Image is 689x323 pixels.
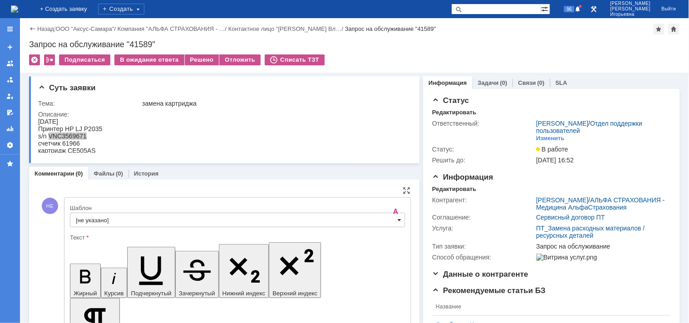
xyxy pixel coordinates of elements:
div: Сделать домашней страницей [669,24,679,34]
a: Задачи [478,79,499,86]
span: НЕ [42,198,58,214]
div: Описание: [38,111,409,118]
span: [DATE] 16:52 [536,157,574,164]
button: Жирный [70,264,101,298]
a: Перейти на домашнюю страницу [11,5,18,13]
a: Информация [429,79,467,86]
span: Данные о контрагенте [432,270,529,279]
div: Статус: [432,146,535,153]
button: Зачеркнутый [175,251,219,298]
div: Тема: [38,100,140,107]
a: Заявки на командах [3,56,17,71]
div: / [118,25,228,32]
span: [PERSON_NAME] [610,1,651,6]
div: Запрос на обслуживание "41589" [345,25,436,32]
img: logo [11,5,18,13]
div: / [228,25,345,32]
a: Мои заявки [3,89,17,103]
a: Файлы [94,170,114,177]
a: Перейти в интерфейс администратора [589,4,600,15]
span: Статус [432,96,469,105]
div: Создать [98,4,144,15]
div: Текст [70,235,403,240]
span: Расширенный поиск [541,4,550,13]
a: Отчеты [3,122,17,136]
span: Суть заявки [38,83,95,92]
div: Решить до: [432,157,535,164]
span: Нижний индекс [223,290,266,297]
a: Создать заявку [3,40,17,54]
span: В работе [536,146,568,153]
span: Верхний индекс [273,290,317,297]
div: замена картриджа [142,100,407,107]
div: | [54,25,55,32]
span: Информация [432,173,493,181]
a: [PERSON_NAME] [536,196,589,204]
div: Шаблон [70,205,403,211]
div: / [536,120,667,134]
div: Контрагент: [432,196,535,204]
button: Подчеркнутый [127,247,175,298]
div: Изменить [536,135,565,142]
span: Жирный [74,290,97,297]
th: Название [432,298,664,316]
div: Тип заявки: [432,243,535,250]
div: Запрос на обслуживание "41589" [29,40,680,49]
div: / [536,196,667,211]
span: [PERSON_NAME] [610,6,651,12]
a: Отдел поддержки пользователей [536,120,643,134]
div: Работа с массовостью [44,54,55,65]
a: Настройки [3,138,17,152]
span: Зачеркнутый [179,290,215,297]
span: Курсив [104,290,124,297]
div: Ответственный: [432,120,535,127]
a: История [134,170,159,177]
div: (0) [537,79,545,86]
div: На всю страницу [403,187,411,194]
div: Запрос на обслуживание [536,243,667,250]
a: Заявки в моей ответственности [3,73,17,87]
button: Курсив [101,268,128,298]
div: Удалить [29,54,40,65]
div: / [56,25,118,32]
div: (0) [76,170,83,177]
a: Мои согласования [3,105,17,120]
a: Сервисный договор ПТ [536,214,605,221]
button: Верхний индекс [269,242,321,298]
div: Добавить в избранное [654,24,664,34]
a: Компания "АЛЬФА СТРАХОВАНИЯ - … [118,25,225,32]
span: 96 [564,6,575,12]
a: Контактное лицо "[PERSON_NAME] Вл… [228,25,342,32]
img: Витрина услуг.png [536,254,597,261]
div: Редактировать [432,109,476,116]
a: Связи [518,79,536,86]
span: Игорьевна [610,12,651,17]
span: Скрыть панель инструментов [391,206,402,217]
div: (0) [500,79,507,86]
div: Редактировать [432,186,476,193]
a: АЛЬФА СТРАХОВАНИЯ - Медицина АльфаСтрахования [536,196,665,211]
a: ООО "Аксус-Самара" [56,25,114,32]
a: [PERSON_NAME] [536,120,589,127]
span: Подчеркнутый [131,290,171,297]
div: Услуга: [432,225,535,232]
a: Комментарии [35,170,74,177]
div: (0) [116,170,123,177]
div: Способ обращения: [432,254,535,261]
span: Рекомендуемые статьи БЗ [432,286,546,295]
button: Нижний индекс [219,244,269,298]
a: ПТ_Замена расходных материалов / ресурсных деталей [536,225,645,239]
a: SLA [555,79,567,86]
div: Соглашение: [432,214,535,221]
a: Назад [37,25,54,32]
